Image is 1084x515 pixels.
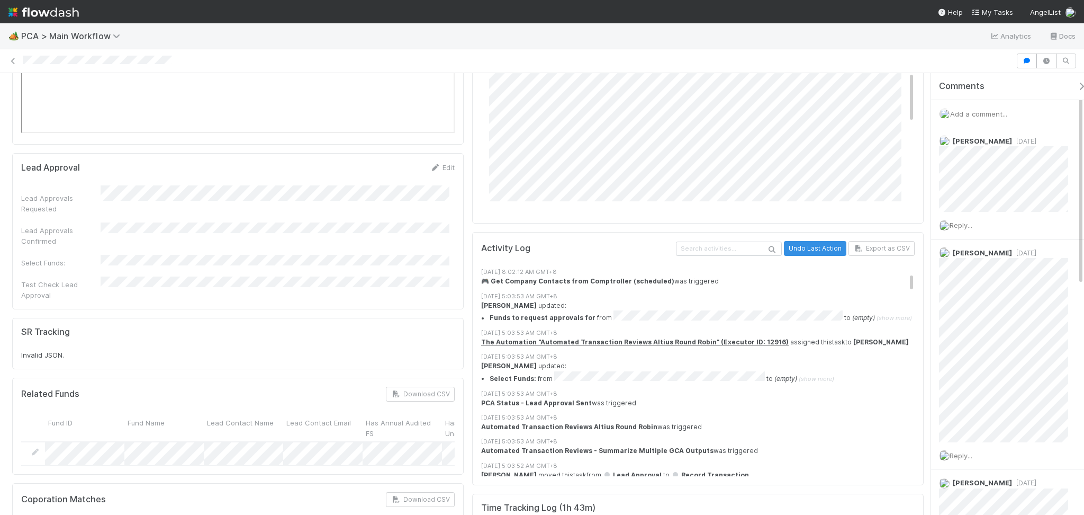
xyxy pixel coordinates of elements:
div: [DATE] 5:03:53 AM GMT+8 [481,352,926,361]
div: [DATE] 5:03:53 AM GMT+8 [481,413,926,422]
img: avatar_d8fc9ee4-bd1b-4062-a2a8-84feb2d97839.png [939,450,950,461]
img: avatar_d8fc9ee4-bd1b-4062-a2a8-84feb2d97839.png [939,220,950,231]
div: Fund ID [45,414,124,441]
input: Search activities... [676,242,782,256]
a: Edit [430,163,455,172]
div: was triggered [481,446,926,456]
img: avatar_99e80e95-8f0d-4917-ae3c-b5dad577a2b5.png [939,247,950,258]
strong: Funds to request approvals for [490,314,595,322]
button: Export as CSV [848,241,915,256]
img: avatar_09723091-72f1-4609-a252-562f76d82c66.png [939,478,950,489]
div: Has Annual Audited FS [363,414,442,441]
strong: Select Funds: [490,375,536,383]
span: (show more) [799,375,834,383]
span: [DATE] [1012,137,1036,145]
button: Download CSV [386,387,455,402]
strong: [PERSON_NAME] [481,301,537,309]
strong: PCA Status - Lead Approval Sent [481,399,592,407]
div: [DATE] 5:03:53 AM GMT+8 [481,328,926,338]
strong: [PERSON_NAME] [481,471,537,479]
strong: Automated Transaction Reviews Altius Round Robin [481,423,657,431]
a: Analytics [990,30,1032,42]
span: 🏕️ [8,31,19,40]
a: The Automation "Automated Transaction Reviews Altius Round Robin" (Executor ID: 12916) [481,338,789,346]
em: (empty) [774,375,797,383]
span: Reply... [950,451,972,460]
h5: Lead Approval [21,163,80,173]
span: [PERSON_NAME] [953,137,1012,145]
summary: Select Funds: from to (empty) (show more) [490,371,926,384]
button: Download CSV [386,492,455,507]
img: avatar_d89a0a80-047e-40c9-bdc2-a2d44e645fd3.png [939,136,950,146]
span: AngelList [1030,8,1061,16]
span: [DATE] [1012,249,1036,257]
span: [PERSON_NAME] [953,248,1012,257]
span: My Tasks [971,8,1013,16]
img: avatar_d8fc9ee4-bd1b-4062-a2a8-84feb2d97839.png [1065,7,1076,18]
h5: Time Tracking Log ( 1h 43m ) [481,503,595,513]
span: Comments [939,81,984,92]
button: Undo Last Action [784,241,846,256]
div: updated: [481,301,926,323]
div: [DATE] 5:03:53 AM GMT+8 [481,292,926,301]
div: Test Check Lead Approval [21,279,101,300]
span: [PERSON_NAME] [953,478,1012,487]
div: Lead Contact Email [283,414,363,441]
a: Docs [1049,30,1076,42]
div: was triggered [481,422,926,432]
span: PCA > Main Workflow [21,31,125,41]
span: [DATE] [1012,479,1036,487]
img: avatar_d8fc9ee4-bd1b-4062-a2a8-84feb2d97839.png [940,109,950,119]
em: (empty) [852,314,875,322]
summary: Funds to request approvals for from to (empty) (show more) [490,310,926,323]
div: Lead Contact Name [204,414,283,441]
span: Reply... [950,221,972,229]
div: [DATE] 5:03:53 AM GMT+8 [481,437,926,446]
div: was triggered [481,398,926,408]
h5: Coporation Matches [21,494,106,505]
div: was triggered [481,277,926,286]
a: My Tasks [971,7,1013,17]
div: assigned this task to [481,338,926,347]
div: Lead Approvals Confirmed [21,225,101,246]
div: Select Funds: [21,257,101,268]
img: logo-inverted-e16ddd16eac7371096b0.svg [8,3,79,21]
div: updated: [481,361,926,384]
span: Lead Approval [603,471,662,479]
div: Has Annual Unaudited FS [442,414,521,441]
span: Record Transaction [671,471,749,479]
strong: [PERSON_NAME] [481,362,537,370]
strong: [PERSON_NAME] [853,338,909,346]
strong: 🎮 Get Company Contacts from Comptroller (scheduled) [481,277,674,285]
h5: SR Tracking [21,327,70,338]
div: Help [937,7,963,17]
div: moved this task from to [481,470,926,480]
div: Lead Approvals Requested [21,193,101,214]
h5: Activity Log [481,243,674,254]
div: [DATE] 5:03:52 AM GMT+8 [481,461,926,470]
div: Fund Name [124,414,204,441]
div: [DATE] 5:03:53 AM GMT+8 [481,389,926,398]
div: Invalid JSON. [21,350,455,360]
div: [DATE] 8:02:12 AM GMT+8 [481,268,926,277]
h5: Related Funds [21,389,79,399]
span: Add a comment... [950,110,1007,118]
span: (show more) [877,315,912,322]
strong: Automated Transaction Reviews - Summarize Multiple GCA Outputs [481,447,713,455]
